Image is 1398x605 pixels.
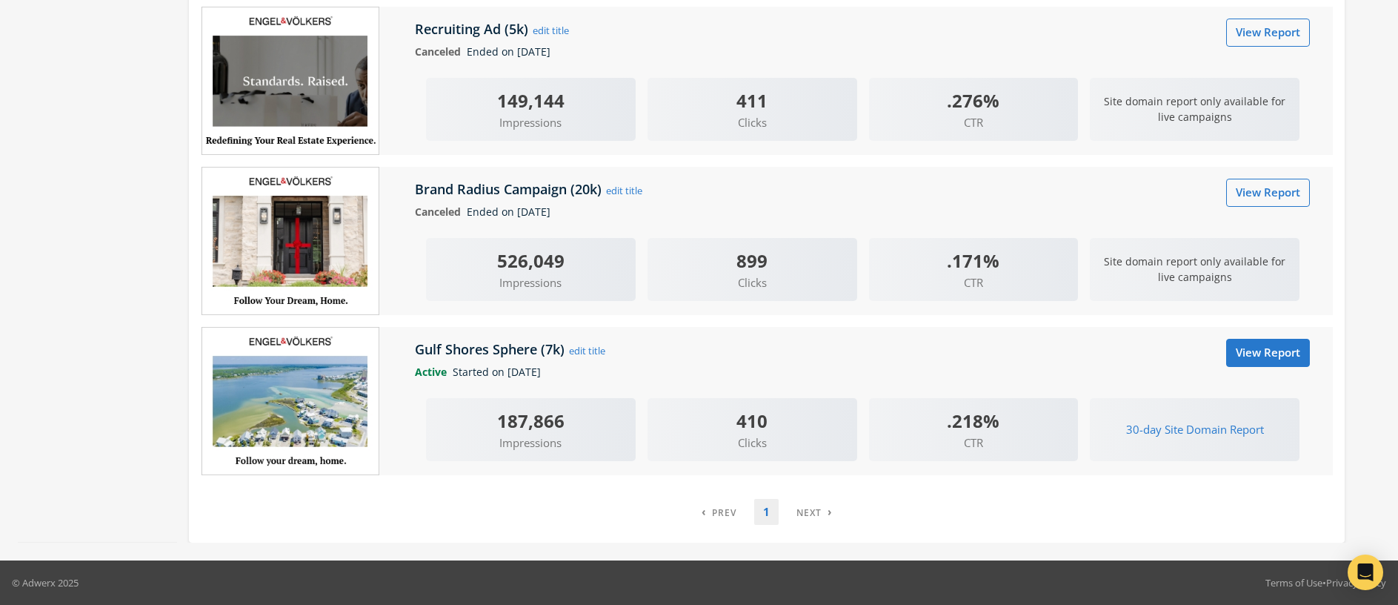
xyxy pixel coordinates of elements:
[869,274,1079,291] span: CTR
[1226,19,1310,46] a: View Report
[12,575,79,590] p: © Adwerx 2025
[426,87,636,114] div: 149,144
[1265,576,1322,589] a: Terms of Use
[415,20,532,38] h5: Recruiting Ad (5k)
[1265,575,1386,590] div: •
[648,114,857,131] span: Clicks
[202,7,379,155] img: Recruiting Ad (5k)
[426,247,636,274] div: 526,049
[415,205,467,219] span: Canceled
[648,274,857,291] span: Clicks
[404,204,1322,220] div: Ended on [DATE]
[693,499,841,525] nav: pagination
[404,44,1322,60] div: Ended on [DATE]
[532,22,570,39] button: edit title
[202,167,379,315] img: Brand Radius Campaign (20k)
[869,434,1079,452] span: CTR
[1090,86,1299,133] p: Site domain report only available for live campaigns
[426,114,636,131] span: Impressions
[1348,555,1383,590] div: Open Intercom Messenger
[202,327,379,475] img: Gulf Shores Sphere (7k)
[869,247,1079,274] div: .171%
[568,343,606,359] button: edit title
[605,182,643,199] button: edit title
[1090,246,1299,294] p: Site domain report only available for live campaigns
[415,365,453,379] span: Active
[1226,179,1310,206] a: View Report
[648,87,857,114] div: 411
[426,274,636,291] span: Impressions
[869,114,1079,131] span: CTR
[415,180,605,198] h5: Brand Radius Campaign (20k)
[648,407,857,434] div: 410
[648,434,857,452] span: Clicks
[1326,576,1386,589] a: Privacy Policy
[754,499,779,525] a: 1
[404,364,1322,380] div: Started on [DATE]
[1116,416,1274,443] button: 30-day Site Domain Report
[1226,339,1310,366] a: View Report
[426,434,636,452] span: Impressions
[415,340,568,358] h5: Gulf Shores Sphere (7k)
[415,44,467,59] span: Canceled
[426,407,636,434] div: 187,866
[648,247,857,274] div: 899
[869,407,1079,434] div: .218%
[869,87,1079,114] div: .276%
